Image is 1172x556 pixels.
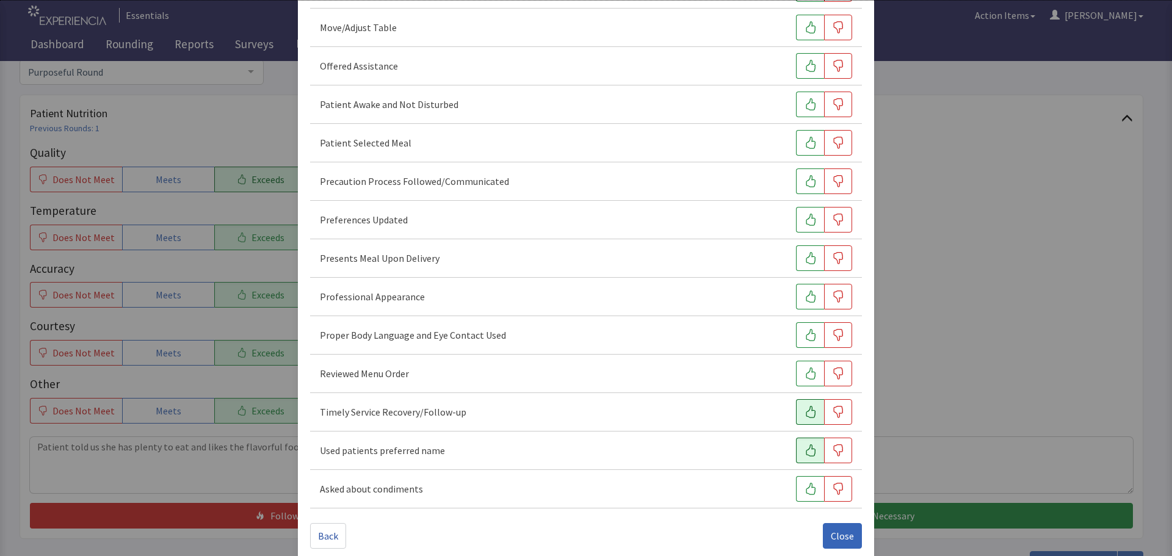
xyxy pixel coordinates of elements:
[320,97,458,112] p: Patient Awake and Not Disturbed
[310,523,346,549] button: Back
[320,289,425,304] p: Professional Appearance
[320,251,440,265] p: Presents Meal Upon Delivery
[320,405,466,419] p: Timely Service Recovery/Follow-up
[320,59,398,73] p: Offered Assistance
[320,135,411,150] p: Patient Selected Meal
[831,529,854,543] span: Close
[320,174,509,189] p: Precaution Process Followed/Communicated
[320,328,506,342] p: Proper Body Language and Eye Contact Used
[320,443,445,458] p: Used patients preferred name
[320,482,423,496] p: Asked about condiments
[320,20,397,35] p: Move/Adjust Table
[823,523,862,549] button: Close
[320,212,408,227] p: Preferences Updated
[318,529,338,543] span: Back
[320,366,409,381] p: Reviewed Menu Order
